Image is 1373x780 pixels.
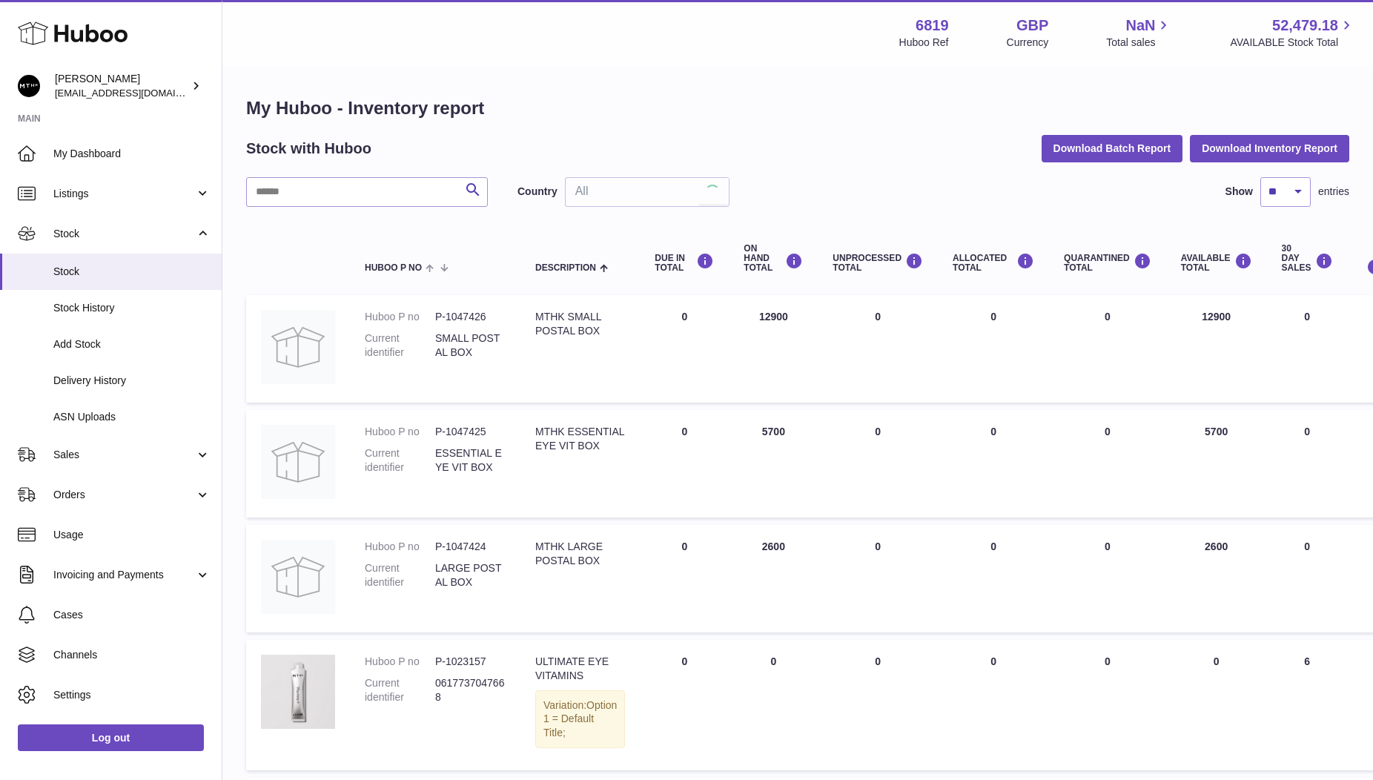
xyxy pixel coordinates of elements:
[1166,410,1267,518] td: 5700
[53,648,211,662] span: Channels
[365,561,435,589] dt: Current identifier
[1105,655,1111,667] span: 0
[1225,185,1253,199] label: Show
[818,295,938,403] td: 0
[833,253,923,273] div: UNPROCESSED Total
[53,265,211,279] span: Stock
[53,301,211,315] span: Stock History
[535,540,625,568] div: MTHK LARGE POSTAL BOX
[729,295,818,403] td: 12900
[53,528,211,542] span: Usage
[18,724,204,751] a: Log out
[640,525,729,632] td: 0
[1230,36,1355,50] span: AVAILABLE Stock Total
[435,331,506,360] dd: SMALL POSTAL BOX
[53,374,211,388] span: Delivery History
[261,310,335,384] img: product image
[246,139,371,159] h2: Stock with Huboo
[744,244,803,274] div: ON HAND Total
[1105,426,1111,437] span: 0
[435,540,506,554] dd: P-1047424
[261,540,335,614] img: product image
[938,410,1049,518] td: 0
[535,655,625,683] div: ULTIMATE EYE VITAMINS
[365,540,435,554] dt: Huboo P no
[55,87,218,99] span: [EMAIL_ADDRESS][DOMAIN_NAME]
[365,263,422,273] span: Huboo P no
[1230,16,1355,50] a: 52,479.18 AVAILABLE Stock Total
[246,96,1349,120] h1: My Huboo - Inventory report
[938,640,1049,770] td: 0
[261,425,335,499] img: product image
[1105,311,1111,323] span: 0
[1125,16,1155,36] span: NaN
[1106,16,1172,50] a: NaN Total sales
[818,640,938,770] td: 0
[1267,410,1348,518] td: 0
[55,72,188,100] div: [PERSON_NAME]
[365,310,435,324] dt: Huboo P no
[938,295,1049,403] td: 0
[53,608,211,622] span: Cases
[818,410,938,518] td: 0
[53,688,211,702] span: Settings
[1267,640,1348,770] td: 6
[53,410,211,424] span: ASN Uploads
[1267,525,1348,632] td: 0
[818,525,938,632] td: 0
[1016,16,1048,36] strong: GBP
[938,525,1049,632] td: 0
[1318,185,1349,199] span: entries
[1007,36,1049,50] div: Currency
[729,640,818,770] td: 0
[53,227,195,241] span: Stock
[1190,135,1349,162] button: Download Inventory Report
[1105,541,1111,552] span: 0
[53,147,211,161] span: My Dashboard
[53,448,195,462] span: Sales
[899,36,949,50] div: Huboo Ref
[53,187,195,201] span: Listings
[365,331,435,360] dt: Current identifier
[1282,244,1333,274] div: 30 DAY SALES
[535,690,625,749] div: Variation:
[365,655,435,669] dt: Huboo P no
[1166,295,1267,403] td: 12900
[365,676,435,704] dt: Current identifier
[435,676,506,704] dd: 0617737047668
[365,446,435,475] dt: Current identifier
[18,75,40,97] img: amar@mthk.com
[729,410,818,518] td: 5700
[1042,135,1183,162] button: Download Batch Report
[53,488,195,502] span: Orders
[435,561,506,589] dd: LARGE POSTAL BOX
[640,410,729,518] td: 0
[435,310,506,324] dd: P-1047426
[916,16,949,36] strong: 6819
[261,655,335,729] img: product image
[53,568,195,582] span: Invoicing and Payments
[729,525,818,632] td: 2600
[53,337,211,351] span: Add Stock
[640,640,729,770] td: 0
[535,310,625,338] div: MTHK SMALL POSTAL BOX
[543,699,617,739] span: Option 1 = Default Title;
[953,253,1034,273] div: ALLOCATED Total
[435,446,506,475] dd: ESSENTIAL EYE VIT BOX
[435,425,506,439] dd: P-1047425
[1272,16,1338,36] span: 52,479.18
[1064,253,1151,273] div: QUARANTINED Total
[1106,36,1172,50] span: Total sales
[1166,640,1267,770] td: 0
[655,253,714,273] div: DUE IN TOTAL
[1181,253,1252,273] div: AVAILABLE Total
[435,655,506,669] dd: P-1023157
[535,263,596,273] span: Description
[640,295,729,403] td: 0
[1267,295,1348,403] td: 0
[517,185,558,199] label: Country
[365,425,435,439] dt: Huboo P no
[535,425,625,453] div: MTHK ESSENTIAL EYE VIT BOX
[1166,525,1267,632] td: 2600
